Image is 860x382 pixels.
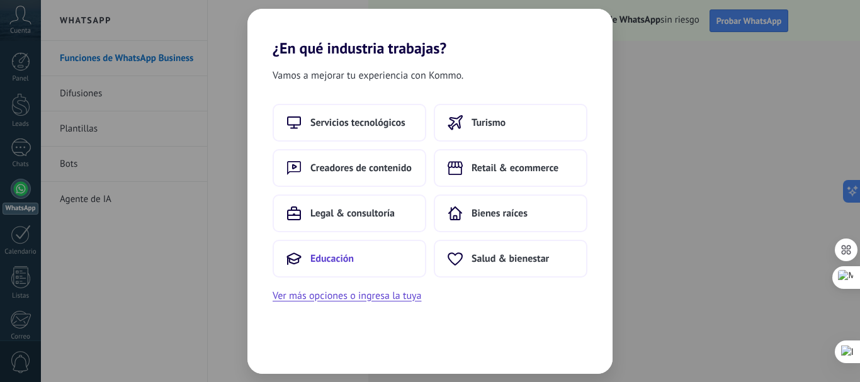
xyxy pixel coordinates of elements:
span: Legal & consultoría [310,207,395,220]
span: Retail & ecommerce [472,162,558,174]
button: Retail & ecommerce [434,149,587,187]
span: Creadores de contenido [310,162,412,174]
h2: ¿En qué industria trabajas? [247,9,613,57]
button: Legal & consultoría [273,194,426,232]
button: Salud & bienestar [434,240,587,278]
button: Turismo [434,104,587,142]
span: Educación [310,252,354,265]
span: Vamos a mejorar tu experiencia con Kommo. [273,67,463,84]
button: Educación [273,240,426,278]
span: Servicios tecnológicos [310,116,405,129]
span: Bienes raíces [472,207,528,220]
button: Bienes raíces [434,194,587,232]
button: Servicios tecnológicos [273,104,426,142]
button: Creadores de contenido [273,149,426,187]
span: Salud & bienestar [472,252,549,265]
span: Turismo [472,116,506,129]
button: Ver más opciones o ingresa la tuya [273,288,421,304]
